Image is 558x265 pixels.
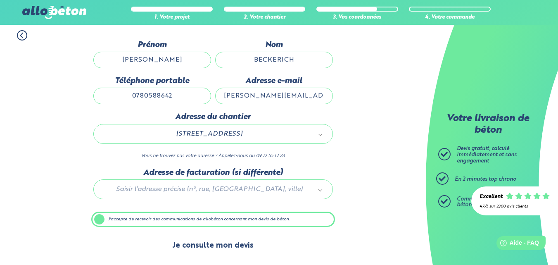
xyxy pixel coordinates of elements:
div: 1. Votre projet [131,14,213,21]
input: Quel est votre nom de famille ? [215,52,333,68]
input: Quel est votre prénom ? [93,52,211,68]
iframe: Help widget launcher [484,233,549,256]
label: Nom [215,41,333,50]
input: ex : 0642930817 [93,88,211,104]
label: Prénom [93,41,211,50]
img: allobéton [22,6,86,19]
button: Je consulte mon devis [164,235,262,256]
label: Téléphone portable [93,76,211,86]
p: Vous ne trouvez pas votre adresse ? Appelez-nous au 09 72 55 12 83 [93,152,333,160]
div: 4. Votre commande [409,14,491,21]
label: J'accepte de recevoir des communications de allobéton concernant mon devis de béton. [91,212,335,227]
span: [STREET_ADDRESS] [105,129,313,139]
a: [STREET_ADDRESS] [102,129,324,139]
label: Adresse du chantier [93,112,333,122]
div: 2. Votre chantier [224,14,306,21]
label: Adresse e-mail [215,76,333,86]
input: ex : contact@allobeton.fr [215,88,333,104]
div: 3. Vos coordonnées [316,14,398,21]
